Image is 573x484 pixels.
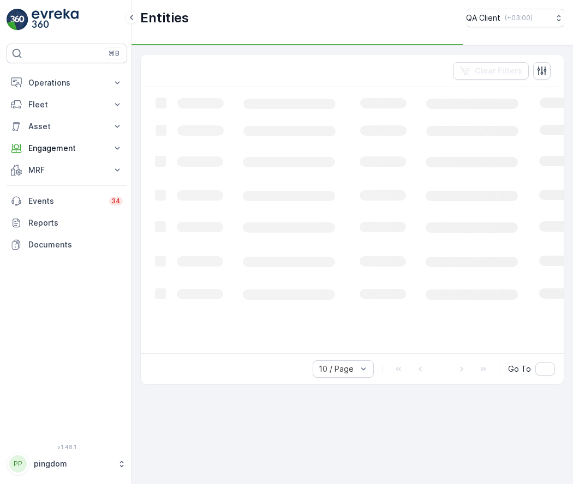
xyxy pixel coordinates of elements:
[9,455,27,473] div: PP
[466,13,500,23] p: QA Client
[28,217,123,228] p: Reports
[7,137,127,159] button: Engagement
[7,444,127,450] span: v 1.48.1
[28,143,105,154] p: Engagement
[109,49,120,58] p: ⌘B
[28,121,105,132] p: Asset
[7,116,127,137] button: Asset
[28,239,123,250] p: Documents
[7,212,127,234] a: Reports
[7,72,127,94] button: Operations
[7,452,127,475] button: PPpingdom
[34,458,112,469] p: pingdom
[7,190,127,212] a: Events34
[508,364,531,374] span: Go To
[7,94,127,116] button: Fleet
[453,62,529,80] button: Clear Filters
[111,197,121,205] p: 34
[32,9,79,31] img: logo_light-DOdMpM7g.png
[28,77,105,88] p: Operations
[505,14,533,22] p: ( +03:00 )
[28,99,105,110] p: Fleet
[475,65,522,76] p: Clear Filters
[140,9,189,27] p: Entities
[28,196,103,207] p: Events
[466,9,564,27] button: QA Client(+03:00)
[7,159,127,181] button: MRF
[28,165,105,176] p: MRF
[7,9,28,31] img: logo
[7,234,127,256] a: Documents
